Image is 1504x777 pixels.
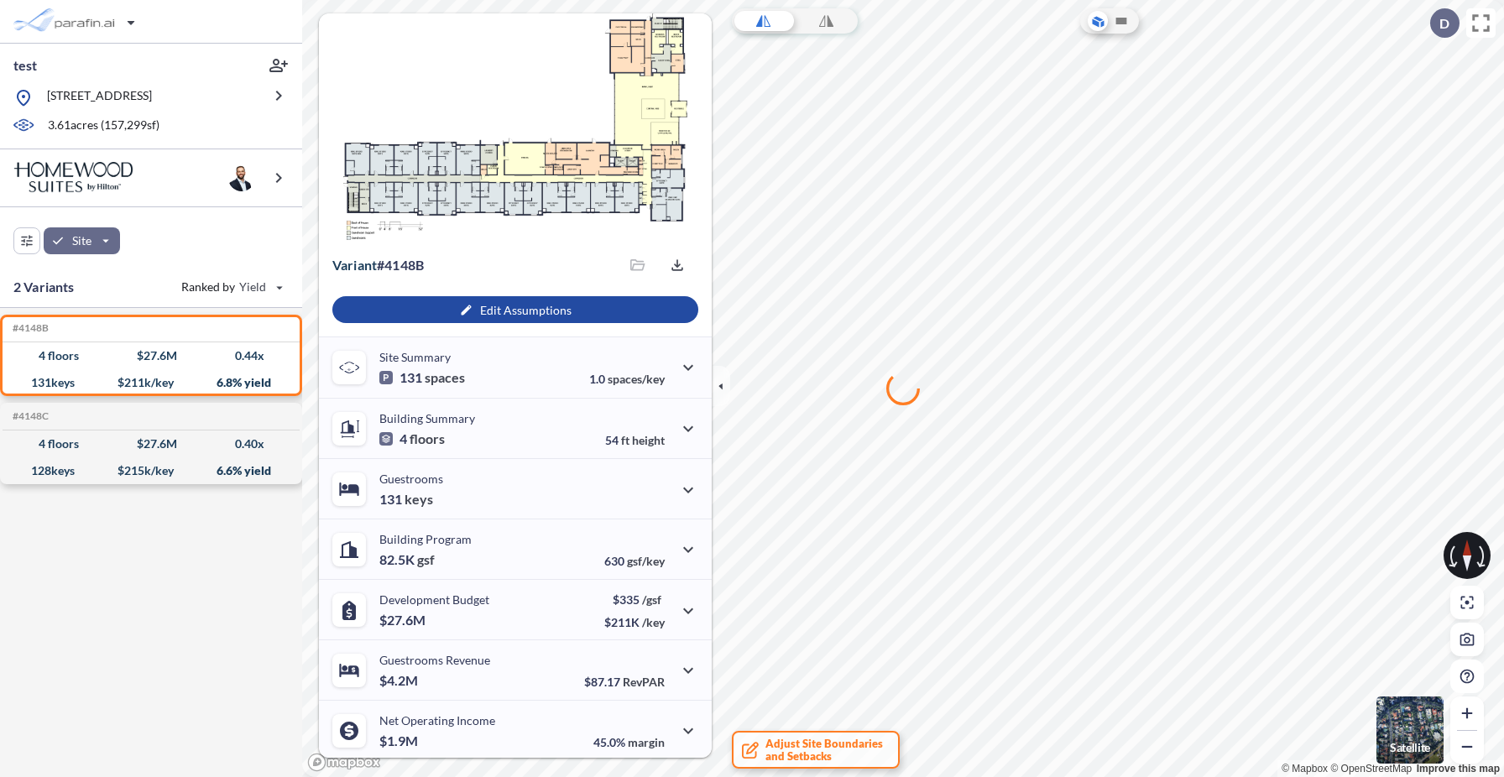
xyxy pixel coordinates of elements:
[379,713,495,727] p: Net Operating Income
[765,738,883,763] span: Adjust Site Boundaries and Setbacks
[379,430,445,447] p: 4
[307,753,381,772] a: Mapbox homepage
[405,491,433,508] span: keys
[593,735,665,749] p: 45.0%
[239,279,267,295] span: Yield
[480,303,572,317] p: Edit Assumptions
[379,592,489,607] p: Development Budget
[13,56,37,75] p: test
[332,296,698,323] button: Edit Assumptions
[72,232,91,249] p: Site
[642,592,661,607] span: /gsf
[13,277,75,297] p: 2 Variants
[379,733,420,749] p: $1.9M
[584,675,665,689] p: $87.17
[1088,11,1108,31] button: Aerial View
[9,410,49,422] h5: Click to copy the code
[1376,696,1444,764] img: Switcher Image
[1390,741,1430,754] p: Satellite
[379,472,443,486] p: Guestrooms
[589,372,665,386] p: 1.0
[604,554,665,568] p: 630
[642,615,665,629] span: /key
[332,257,377,273] span: Variant
[379,350,451,364] p: Site Summary
[379,551,435,568] p: 82.5K
[13,162,133,193] img: BrandImage
[1111,11,1131,31] button: Site Plan
[379,612,428,628] p: $27.6M
[628,735,665,749] span: margin
[332,257,424,274] p: # 4148b
[410,430,445,447] span: floors
[1417,763,1500,774] a: Improve this map
[47,87,152,108] p: [STREET_ADDRESS]
[627,554,665,568] span: gsf/key
[379,491,433,508] p: 131
[604,592,665,607] p: $335
[608,372,665,386] span: spaces/key
[379,653,490,667] p: Guestrooms Revenue
[363,210,450,223] p: View Floorplans
[379,369,465,386] p: 131
[319,13,712,242] img: Floorplans preview
[379,672,420,689] p: $4.2M
[425,369,465,386] span: spaces
[1439,16,1449,31] p: D
[1376,696,1444,764] button: Switcher ImageSatellite
[632,433,665,447] span: height
[1282,763,1328,774] a: Mapbox
[228,164,255,191] img: user logo
[379,532,472,546] p: Building Program
[417,551,435,568] span: gsf
[623,675,665,689] span: RevPAR
[9,322,49,334] h5: Click to copy the code
[621,433,629,447] span: ft
[604,615,665,629] p: $211K
[732,731,900,769] button: Adjust Site Boundariesand Setbacks
[379,411,475,425] p: Building Summary
[1330,763,1412,774] a: OpenStreetMap
[168,274,294,300] button: Ranked by Yield
[44,227,120,254] button: Site
[605,433,665,447] p: 54
[48,117,159,135] p: 3.61 acres ( 157,299 sf)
